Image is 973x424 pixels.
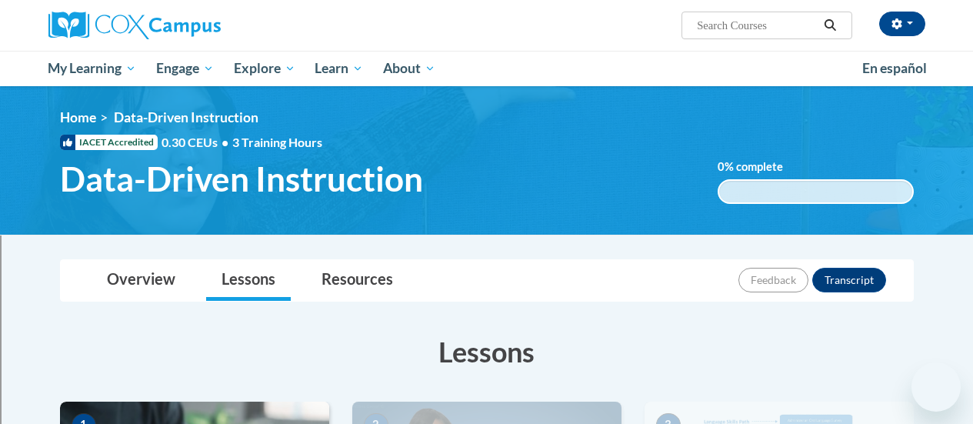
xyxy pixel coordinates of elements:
span: • [222,135,228,149]
a: Explore [224,51,305,86]
a: My Learning [38,51,147,86]
label: % complete [718,159,806,175]
img: Cox Campus [48,12,221,39]
a: Learn [305,51,373,86]
span: 0 [718,160,725,173]
a: Engage [146,51,224,86]
input: Search Courses [695,16,818,35]
a: Home [60,109,96,125]
span: About [383,59,435,78]
span: 0.30 CEUs [162,134,232,151]
a: About [373,51,445,86]
span: En español [862,60,927,76]
span: Data-Driven Instruction [60,159,423,199]
button: Account Settings [879,12,925,36]
a: Cox Campus [48,12,325,39]
span: Data-Driven Instruction [114,109,258,125]
iframe: Button to launch messaging window [911,362,961,412]
span: IACET Accredited [60,135,158,150]
span: Explore [234,59,295,78]
a: En español [852,52,937,85]
span: Learn [315,59,363,78]
button: Search [818,16,841,35]
span: My Learning [48,59,136,78]
span: Engage [156,59,214,78]
div: Main menu [37,51,937,86]
span: 3 Training Hours [232,135,322,149]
